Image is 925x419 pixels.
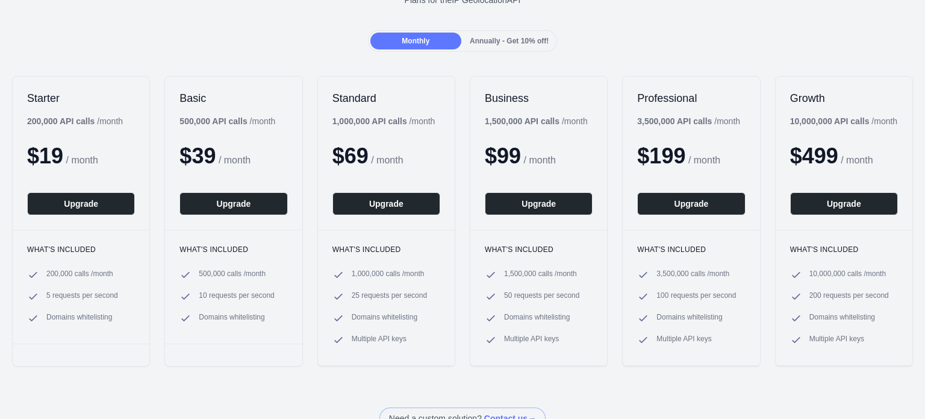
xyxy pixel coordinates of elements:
[485,245,593,254] h3: What's included
[790,245,898,254] h3: What's included
[637,192,745,215] button: Upgrade
[637,245,745,254] h3: What's included
[332,192,440,215] button: Upgrade
[332,245,440,254] h3: What's included
[790,192,898,215] button: Upgrade
[485,192,593,215] button: Upgrade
